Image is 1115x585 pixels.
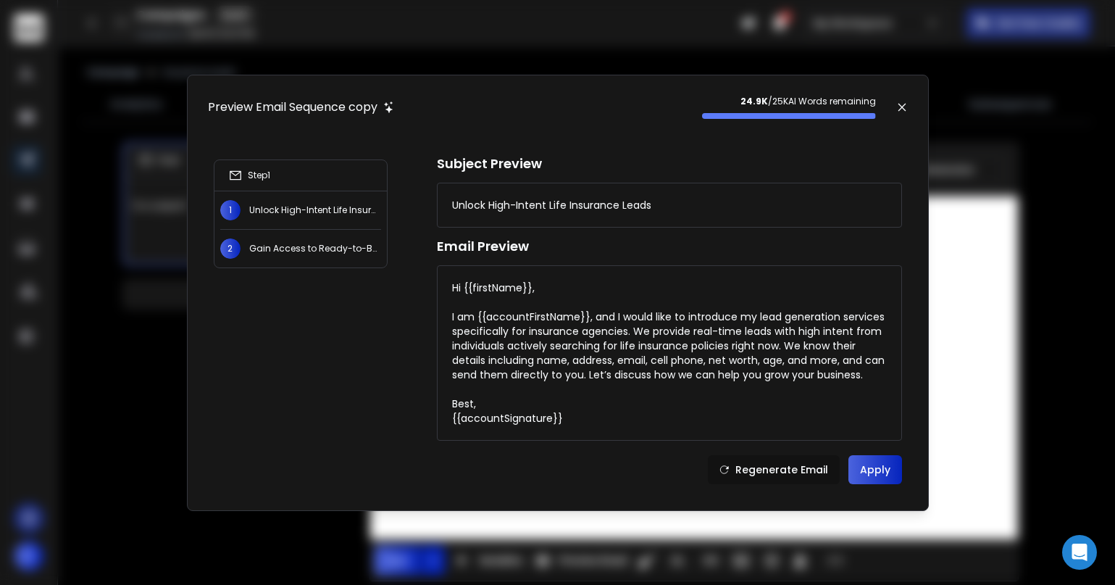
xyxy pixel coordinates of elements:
[708,455,840,484] button: Regenerate Email
[437,154,902,174] h1: Subject Preview
[39,84,51,96] img: tab_domain_overview_orange.svg
[740,95,768,107] strong: 24.9K
[208,99,377,116] h1: Preview Email Sequence copy
[220,238,241,259] span: 2
[249,243,381,254] p: Gain Access to Ready-to-Buy Leads!
[220,200,241,220] span: 1
[229,169,270,182] div: Step 1
[702,96,876,107] p: / 25K AI Words remaining
[452,281,887,426] div: Hi {{firstName}}, I am {{accountFirstName}}, and I would like to introduce my lead generation ser...
[437,236,902,257] h1: Email Preview
[23,23,35,35] img: logo_orange.svg
[55,86,130,95] div: Domain Overview
[452,198,651,212] div: Unlock High-Intent Life Insurance Leads
[1062,535,1097,570] div: Open Intercom Messenger
[249,204,381,216] p: Unlock High-Intent Life Insurance Leads
[848,455,902,484] button: Apply
[144,84,156,96] img: tab_keywords_by_traffic_grey.svg
[23,38,35,49] img: website_grey.svg
[160,86,244,95] div: Keywords by Traffic
[38,38,103,49] div: Domain: [URL]
[41,23,71,35] div: v 4.0.25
